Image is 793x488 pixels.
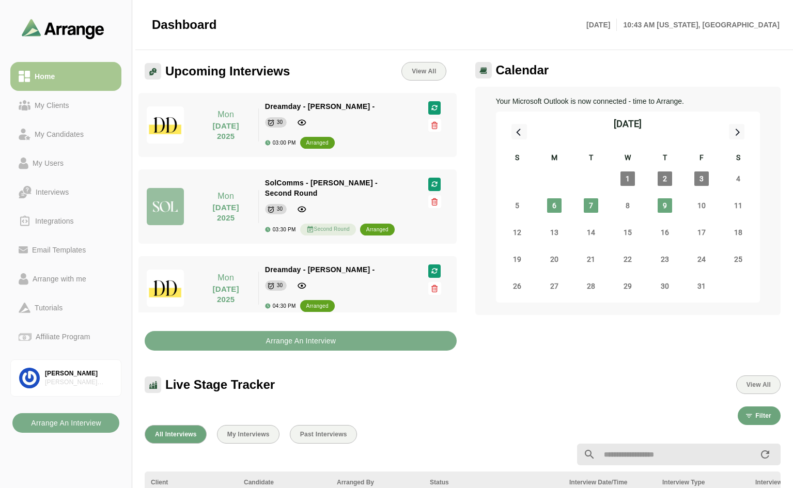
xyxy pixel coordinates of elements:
p: [DATE] [586,19,617,31]
span: Sunday, October 12, 2025 [510,225,524,240]
span: All Interviews [154,431,197,438]
span: Friday, October 10, 2025 [694,198,709,213]
span: Wednesday, October 15, 2025 [620,225,635,240]
div: Integrations [31,215,78,227]
div: 03:00 PM [265,140,296,146]
img: dreamdayla_logo.jpg [147,270,184,307]
a: My Candidates [10,120,121,149]
span: Calendar [496,62,549,78]
div: Candidate [244,478,324,487]
div: My Clients [30,99,73,112]
p: Mon [200,190,252,202]
span: Wednesday, October 29, 2025 [620,279,635,293]
div: Interview Date/Time [569,478,650,487]
a: Integrations [10,207,121,235]
span: Thursday, October 2, 2025 [658,171,672,186]
button: Past Interviews [290,425,357,444]
span: Dreamday - [PERSON_NAME] - [265,265,375,274]
div: 03:30 PM [265,227,296,232]
span: Dreamday - [PERSON_NAME] - [265,102,375,111]
span: Thursday, October 23, 2025 [658,252,672,266]
span: Tuesday, October 7, 2025 [584,198,598,213]
button: My Interviews [217,425,279,444]
div: Interviews [32,186,73,198]
span: View All [411,68,436,75]
span: Saturday, October 11, 2025 [731,198,745,213]
div: M [536,152,572,165]
div: 30 [277,117,283,128]
span: Friday, October 17, 2025 [694,225,709,240]
a: Tutorials [10,293,121,322]
span: Saturday, October 18, 2025 [731,225,745,240]
span: Thursday, October 16, 2025 [658,225,672,240]
div: T [572,152,609,165]
span: Monday, October 6, 2025 [547,198,562,213]
p: [DATE] 2025 [200,284,252,305]
span: Filter [755,412,771,419]
span: Friday, October 24, 2025 [694,252,709,266]
b: Arrange An Interview [30,413,101,433]
a: My Clients [10,91,121,120]
div: W [610,152,646,165]
div: Affiliate Program [32,330,94,343]
span: Tuesday, October 21, 2025 [584,252,598,266]
div: My Candidates [30,128,88,140]
div: 30 [277,204,283,214]
span: Thursday, October 30, 2025 [658,279,672,293]
p: [DATE] 2025 [200,202,252,223]
div: [PERSON_NAME] [45,369,113,378]
a: Affiliate Program [10,322,121,351]
div: My Users [28,157,68,169]
div: [PERSON_NAME] Associates [45,378,113,387]
a: Arrange with me [10,264,121,293]
span: Saturday, October 25, 2025 [731,252,745,266]
span: Friday, October 31, 2025 [694,279,709,293]
a: Home [10,62,121,91]
span: View All [746,381,771,388]
div: Interview Type [662,478,743,487]
div: Email Templates [28,244,90,256]
p: [DATE] 2025 [200,121,252,141]
div: arranged [306,301,329,311]
span: Monday, October 13, 2025 [547,225,562,240]
div: Arrange with me [28,273,90,285]
a: [PERSON_NAME][PERSON_NAME] Associates [10,359,121,397]
p: Mon [200,272,252,284]
span: Past Interviews [300,431,347,438]
span: Sunday, October 19, 2025 [510,252,524,266]
div: arranged [306,138,329,148]
div: F [683,152,720,165]
div: Client [151,478,231,487]
span: Upcoming Interviews [165,64,290,79]
span: Monday, October 20, 2025 [547,252,562,266]
span: Saturday, October 4, 2025 [731,171,745,186]
button: Arrange An Interview [145,331,457,351]
span: SolComms - [PERSON_NAME] - Second Round [265,179,378,197]
button: All Interviews [145,425,207,444]
i: appended action [759,448,771,461]
span: Dashboard [152,17,216,33]
span: Wednesday, October 22, 2025 [620,252,635,266]
span: Sunday, October 5, 2025 [510,198,524,213]
span: Tuesday, October 28, 2025 [584,279,598,293]
div: [DATE] [614,117,642,131]
span: Monday, October 27, 2025 [547,279,562,293]
span: Wednesday, October 8, 2025 [620,198,635,213]
button: Filter [738,406,781,425]
span: Sunday, October 26, 2025 [510,279,524,293]
div: Arranged By [337,478,417,487]
p: Your Microsoft Outlook is now connected - time to Arrange. [496,95,760,107]
span: Thursday, October 9, 2025 [658,198,672,213]
div: 04:30 PM [265,303,296,309]
img: arrangeai-name-small-logo.4d2b8aee.svg [22,19,104,39]
div: Tutorials [30,302,67,314]
button: Arrange An Interview [12,413,119,433]
div: S [499,152,536,165]
div: 30 [277,280,283,291]
div: T [646,152,683,165]
a: Email Templates [10,235,121,264]
img: dreamdayla_logo.jpg [147,106,184,144]
span: Friday, October 3, 2025 [694,171,709,186]
p: Mon [200,108,252,121]
div: S [720,152,757,165]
